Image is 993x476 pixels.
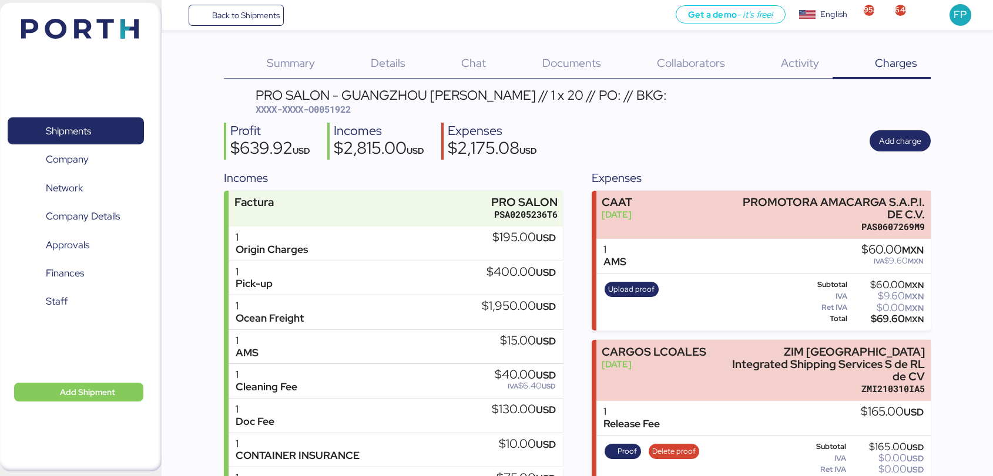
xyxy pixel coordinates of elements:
a: Network [8,174,144,201]
span: USD [536,300,556,313]
div: $165.00 [861,406,924,418]
button: Menu [169,5,189,25]
div: [DATE] [602,208,632,221]
span: MXN [905,303,924,313]
div: $15.00 [500,335,556,347]
div: Total [797,315,847,323]
div: AMS [236,347,259,359]
div: IVA [797,454,846,463]
span: USD [907,464,924,475]
span: Upload proof [608,283,655,296]
div: Doc Fee [236,416,274,428]
span: Summary [267,55,315,70]
div: Factura [234,196,274,208]
div: $6.40 [495,382,556,390]
div: PRO SALON - GUANGZHOU [PERSON_NAME] // 1 x 20 // PO: // BKG: [256,89,667,102]
div: Cleaning Fee [236,381,297,393]
button: Upload proof [605,282,659,297]
span: USD [904,406,924,418]
span: USD [536,438,556,451]
div: $2,815.00 [334,140,424,160]
div: Ret IVA [797,303,847,312]
div: $400.00 [487,266,556,279]
div: $40.00 [495,369,556,382]
div: 1 [236,438,360,450]
div: ZMI210310IA5 [731,383,925,395]
div: AMS [603,256,626,268]
span: Documents [542,55,601,70]
div: Subtotal [797,281,847,289]
div: 1 [236,369,297,381]
span: Delete proof [652,445,696,458]
span: Finances [46,265,84,282]
span: Back to Shipments [212,8,280,22]
span: USD [907,453,924,464]
div: $2,175.08 [448,140,537,160]
span: USD [519,145,537,156]
span: Company Details [46,208,120,225]
span: XXXX-XXXX-O0051922 [256,103,351,115]
div: Expenses [448,123,537,140]
div: $60.00 [850,281,924,289]
div: Expenses [592,169,931,187]
div: 1 [603,244,626,256]
div: 1 [236,266,273,278]
span: IVA [874,256,884,266]
div: Ret IVA [797,465,846,474]
div: $60.00 [861,244,924,256]
span: Add Shipment [60,385,115,399]
div: $0.00 [848,454,924,463]
span: Details [371,55,405,70]
span: Company [46,151,89,168]
span: Collaborators [657,55,725,70]
div: $10.00 [499,438,556,451]
div: Subtotal [797,443,846,451]
button: Add Shipment [14,383,143,401]
div: Incomes [334,123,424,140]
div: $0.00 [850,303,924,312]
div: ZIM [GEOGRAPHIC_DATA] Integrated Shipping Services S de RL de CV [731,346,925,383]
a: Back to Shipments [189,5,284,26]
span: MXN [905,291,924,302]
span: MXN [908,256,924,266]
div: $0.00 [848,465,924,474]
span: USD [536,403,556,416]
span: Activity [781,55,819,70]
div: PSA0205236T6 [491,208,558,221]
div: Pick-up [236,278,273,290]
div: 1 [603,406,660,418]
span: USD [293,145,310,156]
button: Delete proof [649,444,700,459]
div: IVA [797,292,847,301]
span: USD [907,442,924,453]
span: USD [542,382,556,391]
div: [DATE] [602,358,706,370]
a: Company Details [8,203,144,230]
span: MXN [902,244,924,256]
div: $130.00 [492,403,556,416]
div: $639.92 [230,140,310,160]
span: USD [407,145,424,156]
span: IVA [508,382,518,391]
div: Origin Charges [236,244,308,256]
span: USD [536,369,556,382]
div: English [820,8,847,21]
span: MXN [905,280,924,291]
span: Shipments [46,123,91,140]
span: Approvals [46,237,89,254]
span: Proof [618,445,637,458]
div: $69.60 [850,315,924,323]
div: CAAT [602,196,632,208]
span: USD [536,231,556,244]
div: Incomes [224,169,563,187]
a: Shipments [8,117,144,144]
div: 1 [236,403,274,416]
div: Release Fee [603,418,660,430]
a: Company [8,146,144,173]
span: FP [954,7,967,22]
span: Charges [875,55,917,70]
div: 1 [236,231,308,244]
div: PRO SALON [491,196,558,208]
div: PAS0607269M9 [731,221,925,233]
div: Ocean Freight [236,312,304,325]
